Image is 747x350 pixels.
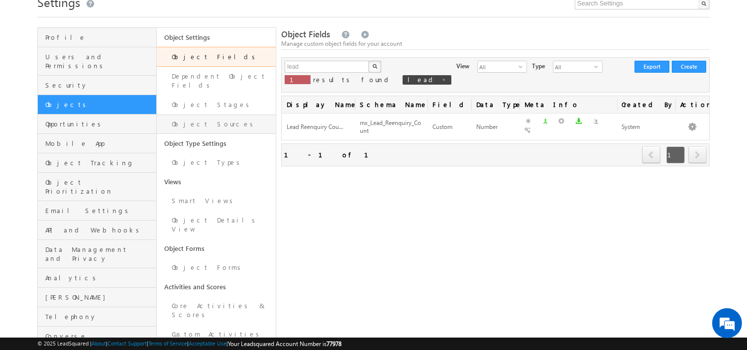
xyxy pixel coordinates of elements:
a: Acceptable Use [189,340,226,347]
span: Object Fields [281,28,330,40]
span: Email Settings [45,206,154,215]
a: Object Prioritization [38,173,156,201]
a: next [688,147,707,163]
div: 1 - 1 of 1 [284,149,380,160]
span: Your Leadsquared Account Number is [228,340,341,348]
span: Actions [675,96,709,113]
span: Object Tracking [45,158,154,167]
a: prev [642,147,661,163]
div: Number [476,122,515,132]
span: Opportunities [45,119,154,128]
a: Object Fields [157,47,276,67]
a: Mobile App [38,134,156,153]
span: Schema Name [355,96,427,113]
span: Profile [45,33,154,42]
a: Object Types [157,153,276,172]
div: Chat with us now [52,52,167,65]
textarea: Type your message and hit 'Enter' [13,92,182,266]
span: Converse [45,332,154,341]
a: Telephony [38,307,156,327]
a: Object Forms [157,258,276,277]
span: Created By [617,96,675,113]
img: Search [372,64,377,69]
a: Opportunities [38,115,156,134]
a: Analytics [38,268,156,288]
span: Data Type [471,96,520,113]
span: Telephony [45,312,154,321]
span: Analytics [45,273,154,282]
span: Mobile App [45,139,154,148]
a: Object Stages [157,95,276,115]
span: [PERSON_NAME] [45,293,154,302]
button: Create [672,61,706,73]
span: Objects [45,100,154,109]
a: Object Settings [157,28,276,47]
span: Data Management and Privacy [45,245,154,263]
a: Object Tracking [38,153,156,173]
span: Field Type [427,96,471,113]
a: Users and Permissions [38,47,156,76]
a: About [92,340,106,347]
a: Object Type Settings [157,134,276,153]
a: Converse [38,327,156,346]
a: Activities and Scores [157,277,276,296]
span: Users and Permissions [45,52,154,70]
a: Email Settings [38,201,156,221]
div: Custom [432,122,466,132]
a: API and Webhooks [38,221,156,240]
span: lead [408,75,436,84]
span: © 2025 LeadSquared | | | | | [37,339,341,349]
a: Terms of Service [148,340,187,347]
span: Lead Reenquiry Cou... [287,123,343,130]
span: 77978 [326,340,341,348]
span: next [688,146,707,163]
a: Smart Views [157,191,276,211]
a: [PERSON_NAME] [38,288,156,307]
span: 1 [290,75,306,84]
span: results found [313,75,392,84]
span: Display Name [282,96,354,113]
div: View [456,61,469,71]
span: Meta Info [520,96,617,113]
a: Contact Support [107,340,147,347]
span: Object Prioritization [45,178,154,196]
span: All [478,61,519,72]
span: 1 [666,146,685,163]
button: Export [635,61,669,73]
em: Start Chat [135,274,181,288]
span: API and Webhooks [45,226,154,234]
a: Views [157,172,276,191]
span: select [594,64,602,70]
a: Object Sources [157,115,276,134]
a: Objects [38,95,156,115]
span: select [519,64,527,70]
a: Profile [38,28,156,47]
div: Minimize live chat window [163,5,187,29]
div: Type [532,61,545,71]
div: System [622,122,670,132]
span: All [553,61,594,72]
a: Object Forms [157,239,276,258]
div: mx_Lead_Reenquiry_Count [360,118,423,137]
a: Security [38,76,156,95]
a: Dependent Object Fields [157,67,276,95]
span: Security [45,81,154,90]
a: Object Details View [157,211,276,239]
img: d_60004797649_company_0_60004797649 [17,52,42,65]
a: Data Management and Privacy [38,240,156,268]
span: prev [642,146,660,163]
div: Manage custom object fields for your account [281,39,710,48]
a: Core Activities & Scores [157,296,276,325]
